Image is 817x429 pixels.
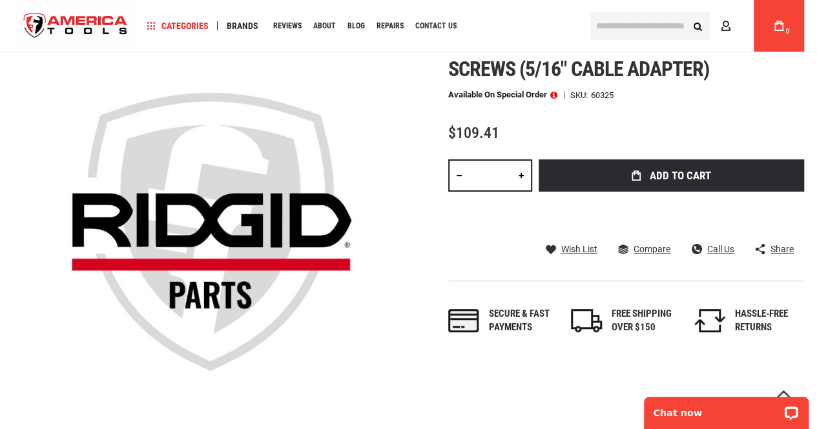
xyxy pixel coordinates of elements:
[13,34,408,429] img: RIDGID 60325 TUBE AND FLANGE WITH SCREWS (5/16" CABLE ADAPTER)
[448,34,754,81] span: Ridgid 60325 tube and flange with screws (5/16" cable adapter)
[147,21,209,30] span: Categories
[273,22,302,30] span: Reviews
[618,243,670,255] a: Compare
[785,28,789,35] span: 0
[561,244,597,254] span: Wish List
[649,170,710,181] span: Add to Cart
[591,91,614,99] div: 60325
[448,90,557,99] p: Available on Special Order
[536,195,807,258] iframe: Secure express checkout frame
[221,17,264,35] a: Brands
[539,159,804,192] button: Add to Cart
[409,17,462,35] a: Contact Us
[13,2,138,50] img: America Tools
[377,22,404,30] span: Repairs
[546,243,597,255] a: Wish List
[13,2,138,50] a: store logo
[267,17,307,35] a: Reviews
[313,22,336,30] span: About
[636,388,817,429] iframe: LiveChat chat widget
[770,244,794,254] span: Share
[612,307,681,335] div: FREE SHIPPING OVER $150
[707,244,734,254] span: Call Us
[307,17,342,35] a: About
[634,244,670,254] span: Compare
[448,309,479,332] img: payments
[692,243,734,255] a: Call Us
[227,21,258,30] span: Brands
[694,309,725,332] img: returns
[141,17,214,35] a: Categories
[735,307,804,335] div: HASSLE-FREE RETURNS
[415,22,457,30] span: Contact Us
[371,17,409,35] a: Repairs
[685,14,710,38] button: Search
[571,309,602,332] img: shipping
[448,124,499,142] span: $109.41
[347,22,365,30] span: Blog
[489,307,558,335] div: Secure & fast payments
[570,91,591,99] strong: SKU
[342,17,371,35] a: Blog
